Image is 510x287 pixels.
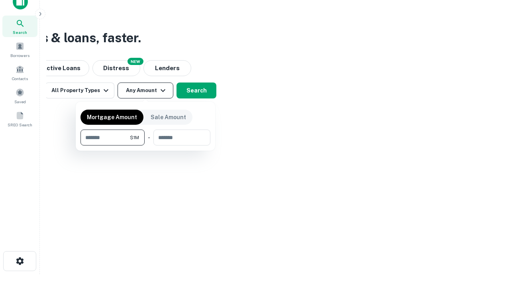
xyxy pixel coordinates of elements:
p: Sale Amount [151,113,186,122]
div: - [148,130,150,145]
iframe: Chat Widget [470,223,510,261]
p: Mortgage Amount [87,113,137,122]
span: $1M [130,134,139,141]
